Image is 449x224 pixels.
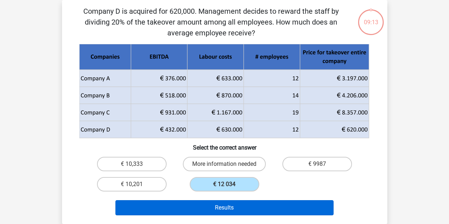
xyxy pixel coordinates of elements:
h6: Select the correct answer [74,138,376,151]
label: € 10,333 [97,157,167,171]
label: € 9987 [282,157,352,171]
label: More information needed [183,157,266,171]
label: € 10,201 [97,177,167,191]
button: Results [115,200,334,215]
label: € 12 034 [190,177,259,191]
p: Company D is acquired for 620,000. Management decides to reward the staff by dividing 20% ​​of th... [74,6,349,38]
div: 09:13 [357,9,384,27]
